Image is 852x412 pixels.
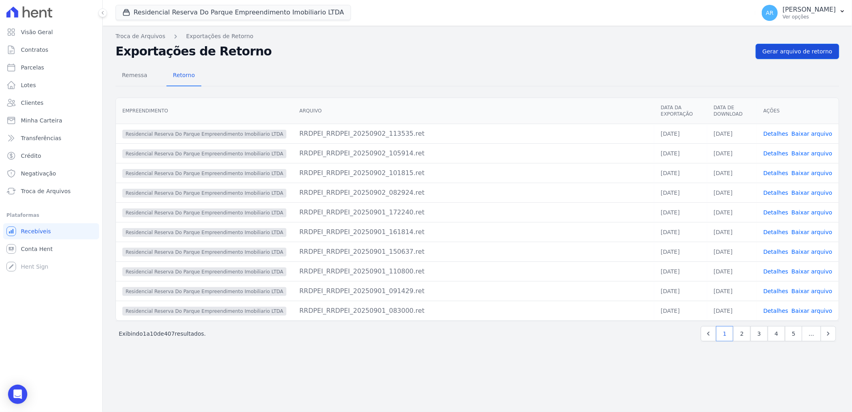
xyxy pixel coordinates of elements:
nav: Breadcrumb [116,32,839,41]
a: Baixar arquivo [791,150,832,157]
td: [DATE] [707,163,757,183]
span: AR [766,10,773,16]
span: Gerar arquivo de retorno [763,47,832,55]
span: Visão Geral [21,28,53,36]
span: Retorno [168,67,200,83]
span: 10 [150,330,157,337]
span: 407 [164,330,175,337]
a: Detalhes [763,131,788,137]
span: Residencial Reserva Do Parque Empreendimento Imobiliario LTDA [122,189,286,198]
td: [DATE] [654,143,707,163]
button: AR [PERSON_NAME] Ver opções [755,2,852,24]
span: Troca de Arquivos [21,187,71,195]
a: Baixar arquivo [791,170,832,176]
th: Data da Exportação [654,98,707,124]
a: Detalhes [763,150,788,157]
a: 4 [768,326,785,341]
a: Retorno [166,65,201,86]
span: Residencial Reserva Do Parque Empreendimento Imobiliario LTDA [122,248,286,257]
div: Plataformas [6,210,96,220]
td: [DATE] [654,281,707,301]
a: 2 [733,326,751,341]
span: Lotes [21,81,36,89]
div: RRDPEI_RRDPEI_20250901_083000.ret [299,306,648,316]
span: Residencial Reserva Do Parque Empreendimento Imobiliario LTDA [122,208,286,217]
a: 1 [716,326,733,341]
span: Residencial Reserva Do Parque Empreendimento Imobiliario LTDA [122,228,286,237]
a: Baixar arquivo [791,249,832,255]
a: Visão Geral [3,24,99,40]
span: Crédito [21,152,41,160]
a: Conta Hent [3,241,99,257]
span: Remessa [117,67,152,83]
td: [DATE] [654,301,707,320]
span: … [802,326,821,341]
td: [DATE] [707,183,757,202]
td: [DATE] [707,242,757,261]
a: Detalhes [763,229,788,235]
a: Detalhes [763,308,788,314]
div: RRDPEI_RRDPEI_20250901_150637.ret [299,247,648,257]
p: Ver opções [783,14,836,20]
a: Transferências [3,130,99,146]
a: Exportações de Retorno [186,32,254,41]
div: RRDPEI_RRDPEI_20250901_172240.ret [299,208,648,217]
a: Detalhes [763,170,788,176]
div: RRDPEI_RRDPEI_20250901_091429.ret [299,286,648,296]
a: Detalhes [763,190,788,196]
th: Empreendimento [116,98,293,124]
button: Residencial Reserva Do Parque Empreendimento Imobiliario LTDA [116,5,351,20]
a: Baixar arquivo [791,288,832,294]
a: Detalhes [763,209,788,216]
td: [DATE] [654,124,707,143]
a: 3 [751,326,768,341]
a: Remessa [116,65,154,86]
a: Detalhes [763,268,788,275]
a: Baixar arquivo [791,131,832,137]
a: Parcelas [3,59,99,75]
p: [PERSON_NAME] [783,6,836,14]
td: [DATE] [707,261,757,281]
div: Open Intercom Messenger [8,385,27,404]
td: [DATE] [654,222,707,242]
span: Residencial Reserva Do Parque Empreendimento Imobiliario LTDA [122,149,286,158]
a: Troca de Arquivos [116,32,165,41]
td: [DATE] [707,202,757,222]
th: Ações [757,98,839,124]
th: Data de Download [707,98,757,124]
a: Previous [701,326,716,341]
td: [DATE] [654,183,707,202]
span: 1 [143,330,146,337]
a: Troca de Arquivos [3,183,99,199]
a: Next [821,326,836,341]
a: Detalhes [763,249,788,255]
span: Residencial Reserva Do Parque Empreendimento Imobiliario LTDA [122,307,286,316]
span: Clientes [21,99,43,107]
span: Residencial Reserva Do Parque Empreendimento Imobiliario LTDA [122,130,286,139]
span: Residencial Reserva Do Parque Empreendimento Imobiliario LTDA [122,267,286,276]
a: Baixar arquivo [791,209,832,216]
div: RRDPEI_RRDPEI_20250901_161814.ret [299,227,648,237]
div: RRDPEI_RRDPEI_20250902_101815.ret [299,168,648,178]
a: Contratos [3,42,99,58]
a: Detalhes [763,288,788,294]
a: Recebíveis [3,223,99,239]
td: [DATE] [707,301,757,320]
a: Clientes [3,95,99,111]
p: Exibindo a de resultados. [119,330,206,338]
td: [DATE] [654,163,707,183]
span: Conta Hent [21,245,53,253]
th: Arquivo [293,98,654,124]
td: [DATE] [654,202,707,222]
td: [DATE] [654,242,707,261]
div: RRDPEI_RRDPEI_20250902_113535.ret [299,129,648,139]
a: Negativação [3,165,99,182]
div: RRDPEI_RRDPEI_20250901_110800.ret [299,267,648,276]
a: Baixar arquivo [791,268,832,275]
span: Minha Carteira [21,116,62,124]
td: [DATE] [707,281,757,301]
span: Residencial Reserva Do Parque Empreendimento Imobiliario LTDA [122,169,286,178]
span: Residencial Reserva Do Parque Empreendimento Imobiliario LTDA [122,287,286,296]
a: Baixar arquivo [791,190,832,196]
td: [DATE] [707,222,757,242]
